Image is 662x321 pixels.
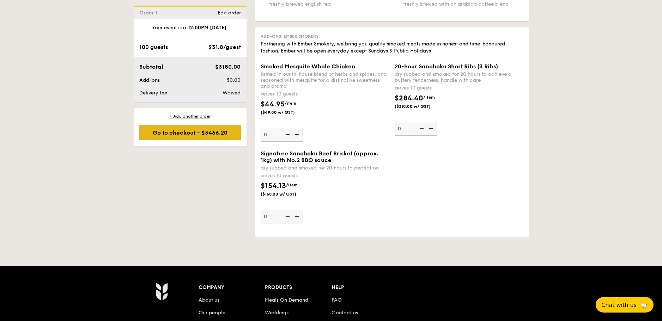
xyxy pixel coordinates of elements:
a: About us [199,297,219,303]
div: freshly brewed with an arabica coffee blend [403,1,523,7]
span: $44.95 [261,100,285,109]
input: Smoked Mesquite Whole Chickenbrined in our in-house blend of herbs and spices, and seasoned with ... [261,128,303,142]
img: AYc88T3wAAAABJRU5ErkJggg== [156,283,168,300]
a: Meals On Demand [265,297,308,303]
div: Help [332,283,398,292]
span: Subtotal [139,63,163,70]
span: $284.40 [395,94,423,103]
span: ($310.00 w/ GST) [395,104,443,109]
span: Delivery fee [139,90,167,96]
strong: [DATE] [210,25,226,31]
span: $0.00 [227,77,241,83]
div: freshly brewed english tea [269,1,389,7]
a: FAQ [332,297,342,303]
span: Order 1 [139,10,160,16]
div: Company [199,283,265,292]
img: icon-add.58712e84.svg [292,210,303,223]
div: dry rubbed and smoked for 20 hours to perfection [261,165,389,171]
img: icon-add.58712e84.svg [426,122,437,135]
div: Your event is at , . [139,24,241,37]
span: /item [286,183,298,187]
div: serves 10 guests [261,172,389,179]
span: 20-hour Sanchoku Short Ribs (3 Ribs) [395,63,498,70]
span: $154.13 [261,182,286,190]
button: Chat with us🦙 [596,297,654,313]
div: 100 guests [139,43,168,51]
img: icon-reduce.1d2dbef1.svg [416,122,426,135]
div: Partnering with Ember Smokery, we bring you quality smoked meats made in honest and time-honoured... [261,41,523,55]
span: ($168.00 w/ GST) [261,191,309,197]
div: $31.8/guest [208,43,241,51]
a: Contact us [332,310,358,316]
img: icon-reduce.1d2dbef1.svg [282,210,292,223]
span: Add-ons [139,77,160,83]
a: Our people [199,310,225,316]
img: icon-add.58712e84.svg [292,128,303,141]
span: /item [285,101,296,106]
div: serves 10 guests [395,85,523,92]
span: ($49.00 w/ GST) [261,110,309,115]
div: + Add another order [139,113,241,119]
input: Signature Sanchoku Beef Brisket (approx. 1kg) with No.2 BBQ saucedry rubbed and smoked for 20 hou... [261,210,303,223]
div: brined in our in-house blend of herbs and spices, and seasoned with mesquite for a distinctive sw... [261,71,389,89]
span: Smoked Mesquite Whole Chicken [261,63,355,70]
span: $3180.00 [215,63,241,70]
span: 🦙 [639,301,648,309]
strong: 12:00PM [188,25,208,31]
a: Weddings [265,310,289,316]
div: dry rubbed and smoked for 20 hours to achieve a buttery tenderness, handle with care [395,71,523,83]
span: Waived [223,90,241,96]
span: Edit order [218,10,241,16]
div: serves 10 guests [261,91,389,98]
span: Chat with us [601,302,637,308]
span: Add-ons: Ember Smokery [261,34,319,39]
input: 20-hour Sanchoku Short Ribs (3 Ribs)dry rubbed and smoked for 20 hours to achieve a buttery tende... [395,122,437,136]
span: Signature Sanchoku Beef Brisket (approx. 1kg) with No.2 BBQ sauce [261,150,378,163]
span: /item [423,95,435,100]
div: Products [265,283,332,292]
img: icon-reduce.1d2dbef1.svg [282,128,292,141]
div: Go to checkout - $3466.20 [139,125,241,140]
